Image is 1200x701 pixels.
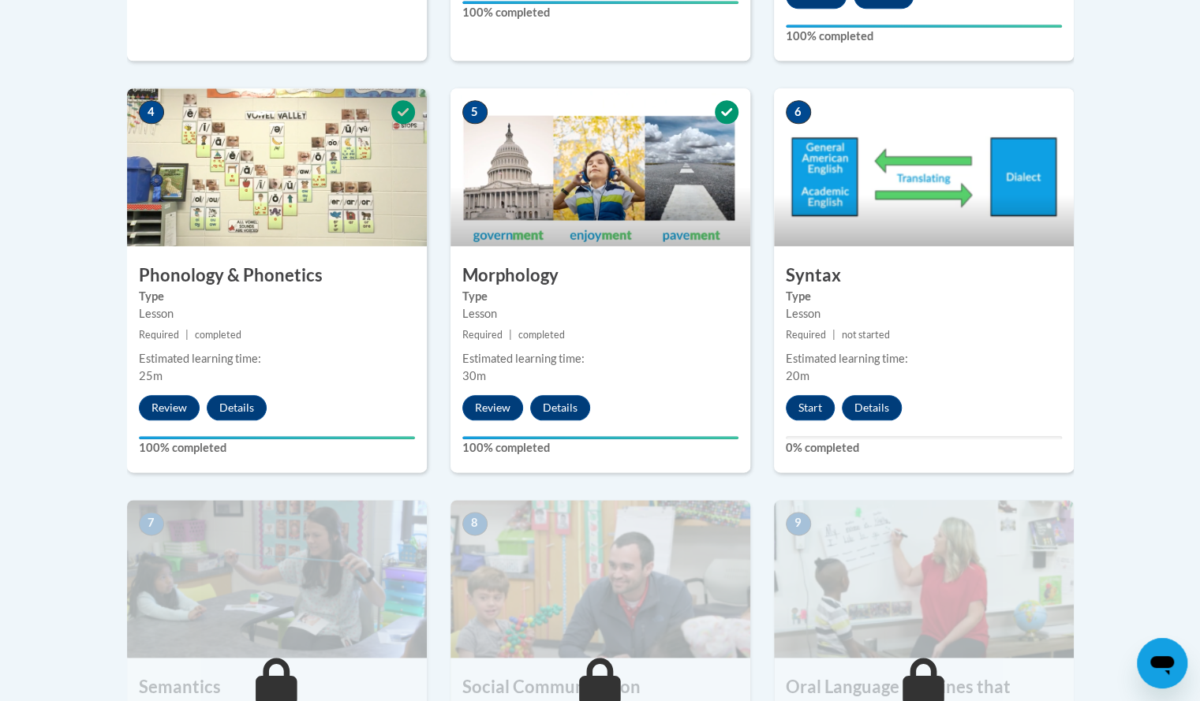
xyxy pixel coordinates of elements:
span: not started [842,329,890,341]
div: Lesson [462,305,738,323]
span: Required [462,329,503,341]
label: Type [462,288,738,305]
div: Your progress [139,436,415,439]
button: Start [786,395,835,420]
div: Estimated learning time: [462,350,738,367]
div: Your progress [786,24,1062,28]
button: Details [530,395,590,420]
span: Required [786,329,826,341]
span: completed [518,329,565,341]
label: 100% completed [462,4,738,21]
span: 4 [139,100,164,124]
label: 100% completed [786,28,1062,45]
span: 6 [786,100,811,124]
span: 9 [786,512,811,535]
label: 100% completed [139,439,415,457]
h3: Morphology [450,263,750,288]
button: Review [462,395,523,420]
span: Required [139,329,179,341]
label: Type [786,288,1062,305]
img: Course Image [450,500,750,658]
span: | [509,329,512,341]
span: 7 [139,512,164,535]
span: 25m [139,369,163,382]
label: 0% completed [786,439,1062,457]
img: Course Image [127,88,427,246]
button: Review [139,395,200,420]
span: 8 [462,512,488,535]
h3: Social Communication [450,675,750,699]
span: | [185,329,189,341]
div: Your progress [462,1,738,4]
div: Estimated learning time: [786,350,1062,367]
button: Details [842,395,902,420]
div: Lesson [139,305,415,323]
label: Type [139,288,415,305]
h3: Semantics [127,675,427,699]
iframe: Button to launch messaging window [1137,638,1187,688]
button: Details [207,395,267,420]
label: 100% completed [462,439,738,457]
img: Course Image [450,88,750,246]
span: 30m [462,369,486,382]
span: completed [195,329,241,341]
div: Estimated learning time: [139,350,415,367]
span: | [832,329,836,341]
span: 5 [462,100,488,124]
h3: Syntax [774,263,1074,288]
img: Course Image [774,88,1074,246]
div: Lesson [786,305,1062,323]
div: Your progress [462,436,738,439]
img: Course Image [774,500,1074,658]
span: 20m [786,369,809,382]
h3: Phonology & Phonetics [127,263,427,288]
img: Course Image [127,500,427,658]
